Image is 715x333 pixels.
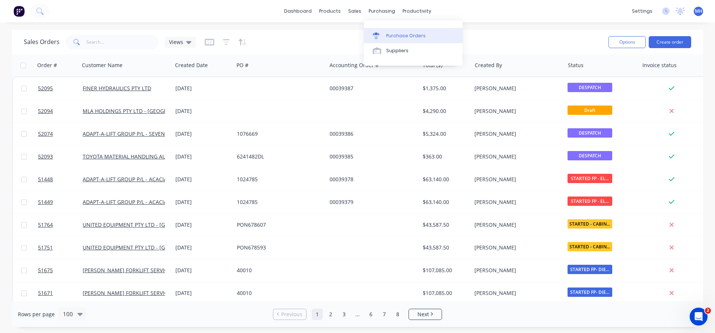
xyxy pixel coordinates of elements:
div: [PERSON_NAME] [474,289,557,297]
div: 40010 [237,267,320,274]
div: [PERSON_NAME] [474,198,557,206]
span: STARTED FP - EL... [568,174,612,183]
div: Order # [37,62,57,69]
div: PON678607 [237,221,320,229]
a: Purchase Orders [364,28,463,43]
span: DESPATCH [568,128,612,138]
ul: Pagination [270,309,445,320]
div: products [315,6,344,17]
a: Previous page [273,311,306,318]
span: 51751 [38,244,53,251]
button: Create order [649,36,691,48]
div: $63,140.00 [423,198,466,206]
a: 51764 [38,214,83,236]
span: 51449 [38,198,53,206]
div: $5,324.00 [423,130,466,138]
div: Accounting Order # [330,62,379,69]
span: Rows per page [18,311,55,318]
div: [DATE] [175,244,231,251]
div: [DATE] [175,176,231,183]
img: Factory [13,6,25,17]
span: Draft [568,106,612,115]
div: 40010 [237,289,320,297]
span: 52093 [38,153,53,160]
div: $43,587.50 [423,221,466,229]
a: TOYOTA MATERIAL HANDLING AUST P/L-DANDENONG STH [83,153,228,160]
span: STARTED FP- DIE... [568,288,612,297]
a: UNITED EQUIPMENT PTY LTD - [GEOGRAPHIC_DATA] [83,244,211,251]
button: Options [608,36,646,48]
div: [PERSON_NAME] [474,107,557,115]
span: STARTED FP - EL... [568,197,612,206]
h1: Sales Orders [24,38,60,45]
div: Customer Name [82,62,123,69]
div: $107,085.00 [423,267,466,274]
a: Next page [409,311,442,318]
a: Page 3 [339,309,350,320]
a: 52095 [38,77,83,100]
span: 52074 [38,130,53,138]
span: DESPATCH [568,83,612,92]
div: [DATE] [175,85,231,92]
span: STARTED - CABIN... [568,242,612,251]
div: PON678593 [237,244,320,251]
span: 52094 [38,107,53,115]
div: [PERSON_NAME] [474,85,557,92]
div: $63,140.00 [423,176,466,183]
span: 51448 [38,176,53,183]
div: [DATE] [175,107,231,115]
div: [PERSON_NAME] [474,176,557,183]
a: 52094 [38,100,83,122]
div: $4,290.00 [423,107,466,115]
div: 00039387 [330,85,412,92]
input: Search... [86,35,159,50]
div: [PERSON_NAME] [474,267,557,274]
a: Page 7 [379,309,390,320]
a: ADAPT-A-LIFT GROUP P/L - ACACIA RIDGE [83,176,184,183]
a: FINER HYDRAULICS PTY LTD [83,85,151,92]
a: ADAPT-A-LIFT GROUP P/L - ACACIA RIDGE [83,198,184,205]
a: ADAPT-A-LIFT GROUP P/L - SEVEN HILLS [83,130,180,137]
div: Created Date [175,62,208,69]
div: [PERSON_NAME] [474,153,557,160]
a: [PERSON_NAME] FORKLIFT SERVICES - [GEOGRAPHIC_DATA] [83,289,230,296]
a: 51449 [38,191,83,213]
div: [PERSON_NAME] [474,130,557,138]
div: 00039385 [330,153,412,160]
div: [DATE] [175,130,231,138]
span: DESPATCH [568,151,612,160]
div: $1,375.00 [423,85,466,92]
div: 6241482DL [237,153,320,160]
a: Page 2 [325,309,336,320]
a: dashboard [280,6,315,17]
a: 51448 [38,168,83,191]
div: [PERSON_NAME] [474,244,557,251]
span: Previous [281,311,302,318]
div: [DATE] [175,221,231,229]
div: [DATE] [175,289,231,297]
div: Purchase Orders [386,32,426,39]
div: productivity [399,6,435,17]
a: Page 6 [365,309,376,320]
div: 1076669 [237,130,320,138]
div: Created By [475,62,502,69]
div: [DATE] [175,198,231,206]
a: MLA HOLDINGS PTY LTD - [GEOGRAPHIC_DATA] [83,107,199,114]
a: Page 8 [392,309,403,320]
a: 51675 [38,259,83,282]
div: 00039379 [330,198,412,206]
span: 51675 [38,267,53,274]
div: 1024785 [237,198,320,206]
span: Views [169,38,183,46]
a: [PERSON_NAME] FORKLIFT SERVICES - [GEOGRAPHIC_DATA] [83,267,230,274]
a: Suppliers [364,43,463,58]
div: 00039386 [330,130,412,138]
span: STARTED FP- DIE... [568,265,612,274]
div: Status [568,62,584,69]
div: $43,587.50 [423,244,466,251]
span: 51671 [38,289,53,297]
span: Next [417,311,429,318]
div: settings [628,6,656,17]
div: Invoice status [642,62,677,69]
iframe: Intercom live chat [690,308,708,326]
